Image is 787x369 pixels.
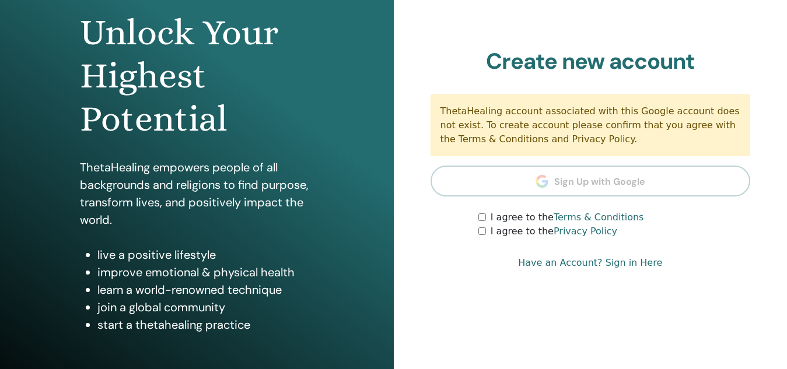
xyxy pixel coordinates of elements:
label: I agree to the [491,210,644,224]
a: Have an Account? Sign in Here [518,256,662,270]
li: join a global community [97,298,313,316]
li: improve emotional & physical health [97,263,313,281]
li: live a positive lifestyle [97,246,313,263]
p: ThetaHealing empowers people of all backgrounds and religions to find purpose, transform lives, a... [80,159,313,229]
h1: Unlock Your Highest Potential [80,11,313,141]
div: ThetaHealing account associated with this Google account does not exist. To create account please... [431,94,751,156]
li: learn a world-renowned technique [97,281,313,298]
a: Privacy Policy [554,226,617,237]
a: Terms & Conditions [554,212,643,223]
label: I agree to the [491,224,617,238]
li: start a thetahealing practice [97,316,313,333]
h2: Create new account [431,48,751,75]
